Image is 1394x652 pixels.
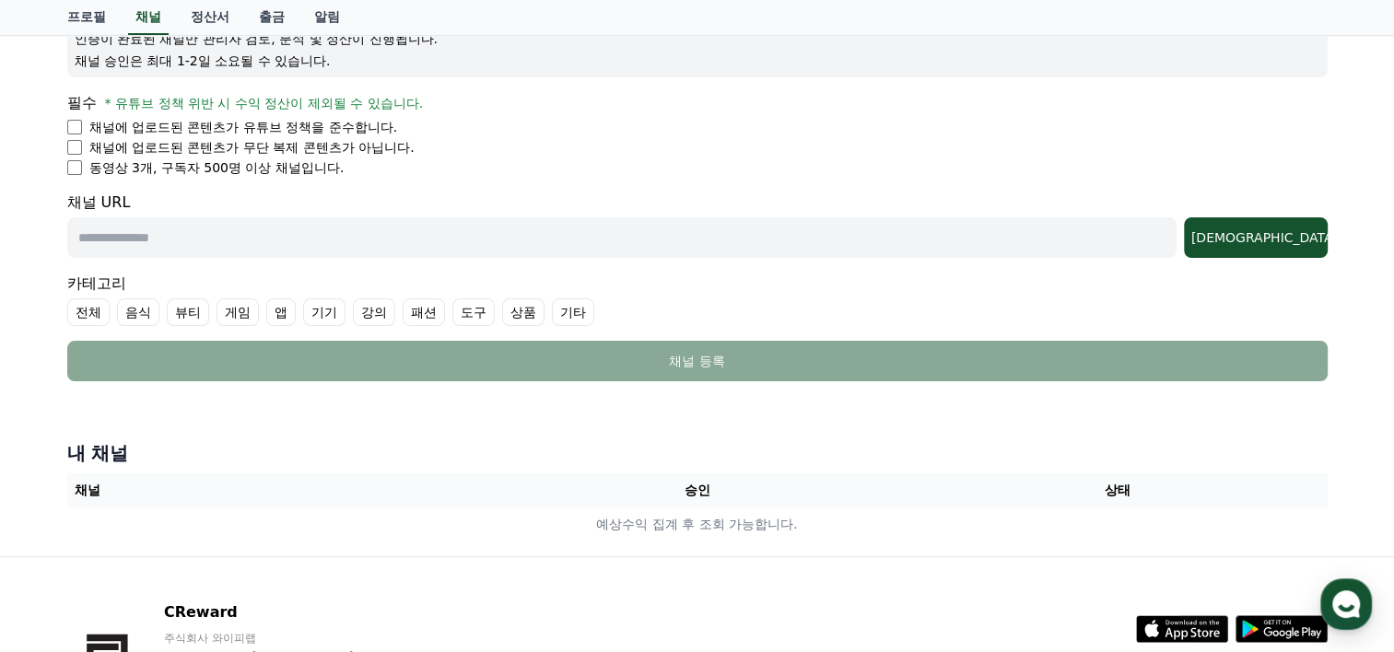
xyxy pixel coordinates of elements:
label: 패션 [403,298,445,326]
label: 기타 [552,298,594,326]
label: 음식 [117,298,159,326]
div: 채널 등록 [104,352,1291,370]
th: 상태 [907,473,1327,507]
a: 홈 [6,499,122,545]
label: 앱 [266,298,296,326]
p: 주식회사 와이피랩 [164,631,389,646]
p: 채널에 업로드된 콘텐츠가 무단 복제 콘텐츠가 아닙니다. [89,138,415,157]
p: 동영상 3개, 구독자 500명 이상 채널입니다. [89,158,345,177]
a: 대화 [122,499,238,545]
p: 채널 승인은 최대 1-2일 소요될 수 있습니다. [75,52,1320,70]
a: 설정 [238,499,354,545]
span: 대화 [169,528,191,542]
th: 승인 [486,473,907,507]
label: 게임 [217,298,259,326]
label: 기기 [303,298,346,326]
th: 채널 [67,473,487,507]
span: 필수 [67,94,97,111]
span: * 유튜브 정책 위반 시 수익 정산이 제외될 수 있습니다. [105,96,424,111]
p: CReward [164,601,389,623]
div: 카테고리 [67,273,1328,326]
label: 뷰티 [167,298,209,326]
button: 채널 등록 [67,341,1328,381]
label: 도구 [452,298,495,326]
td: 예상수익 집계 후 조회 가능합니다. [67,507,1328,541]
h4: 내 채널 [67,440,1328,466]
label: 강의 [353,298,395,326]
div: [DEMOGRAPHIC_DATA] [1191,228,1320,247]
span: 설정 [285,527,307,541]
div: 채널 URL [67,192,1328,258]
button: [DEMOGRAPHIC_DATA] [1184,217,1328,258]
p: 인증이 완료된 채널만 관리자 검토, 분석 및 정산이 진행됩니다. [75,29,1320,48]
label: 전체 [67,298,110,326]
span: 홈 [58,527,69,541]
p: 채널에 업로드된 콘텐츠가 유튜브 정책을 준수합니다. [89,118,398,136]
label: 상품 [502,298,545,326]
